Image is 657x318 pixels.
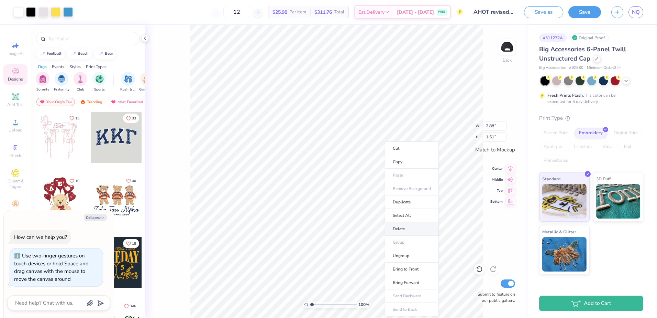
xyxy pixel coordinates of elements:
img: Club Image [77,75,84,83]
span: NQ [632,8,640,16]
img: trending.gif [80,99,86,104]
span: Bottom [490,199,503,204]
img: trend_line.gif [71,52,76,56]
strong: Fresh Prints Flash: [547,93,584,98]
img: 3D Puff [596,184,641,219]
button: Save [568,6,601,18]
img: Sorority Image [39,75,47,83]
button: filter button [36,72,49,92]
span: Top [490,188,503,193]
div: # 511272A [539,33,567,42]
div: How can we help you? [14,234,67,241]
span: 3D Puff [596,175,611,182]
div: Events [52,64,64,70]
span: FREE [438,10,445,14]
input: – – [223,6,250,18]
img: trend_line.gif [98,52,103,56]
a: NQ [628,6,643,18]
button: Like [123,114,139,123]
img: Fraternity Image [58,75,65,83]
div: Trending [77,98,105,106]
button: filter button [54,72,69,92]
button: Like [121,301,139,311]
span: Greek [10,153,21,158]
div: Rhinestones [539,156,572,166]
span: Decorate [7,209,24,215]
span: 15 [75,117,79,120]
span: Upload [9,127,22,133]
li: Ungroup [385,249,439,263]
div: filter for Game Day [139,72,155,92]
button: Collapse [84,214,107,221]
span: 346 [130,305,136,308]
div: Styles [69,64,81,70]
img: Rush & Bid Image [124,75,132,83]
div: Your Org's Fav [36,98,75,106]
button: Add to Cart [539,296,643,311]
span: [DATE] - [DATE] [397,9,434,16]
div: Most Favorited [108,98,146,106]
img: most_fav.gif [40,99,45,104]
button: Like [123,239,139,248]
span: Fraternity [54,87,69,92]
span: Total [334,9,344,16]
button: filter button [120,72,136,92]
div: filter for Fraternity [54,72,69,92]
button: Like [66,114,82,123]
button: Like [123,176,139,185]
div: This color can be expedited for 5 day delivery. [547,92,632,105]
div: Applique [539,142,567,152]
li: Bring Forward [385,276,439,289]
span: Sorority [36,87,49,92]
div: Embroidery [575,128,607,138]
div: football [47,52,62,55]
button: filter button [74,72,87,92]
li: Duplicate [385,195,439,209]
div: Foil [620,142,636,152]
div: Print Type [539,114,643,122]
input: Untitled Design [468,5,519,19]
span: Big Accessories [539,65,566,71]
button: filter button [139,72,155,92]
input: Try "Alpha" [47,35,135,42]
span: Minimum Order: 24 + [587,65,621,71]
span: Image AI [8,51,24,56]
div: Original Proof [570,33,609,42]
span: Center [490,166,503,171]
span: Designs [8,76,23,82]
span: Rush & Bid [120,87,136,92]
span: 18 [132,242,136,245]
span: $311.76 [314,9,332,16]
button: football [36,49,65,59]
span: Est. Delivery [358,9,385,16]
div: Print Types [86,64,107,70]
img: Game Day Image [143,75,151,83]
li: Copy [385,155,439,169]
span: Standard [542,175,560,182]
div: Back [503,57,512,63]
div: filter for Club [74,72,87,92]
button: filter button [92,72,106,92]
span: Per Item [289,9,306,16]
img: Standard [542,184,587,219]
div: Vinyl [598,142,617,152]
div: Orgs [38,64,47,70]
img: Back [500,40,514,54]
div: bear [105,52,113,55]
span: 10 [75,179,79,183]
span: Middle [490,177,503,182]
img: most_fav.gif [111,99,116,104]
span: Game Day [139,87,155,92]
span: 40 [132,179,136,183]
li: Select All [385,209,439,222]
img: trend_line.gif [40,52,45,56]
div: filter for Sports [92,72,106,92]
span: Add Text [7,102,24,107]
button: Save as [524,6,563,18]
label: Submit to feature on our public gallery. [474,291,515,304]
div: Transfers [569,142,596,152]
span: 100 % [358,301,369,308]
button: bear [94,49,116,59]
span: Club [77,87,84,92]
li: Cut [385,141,439,155]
